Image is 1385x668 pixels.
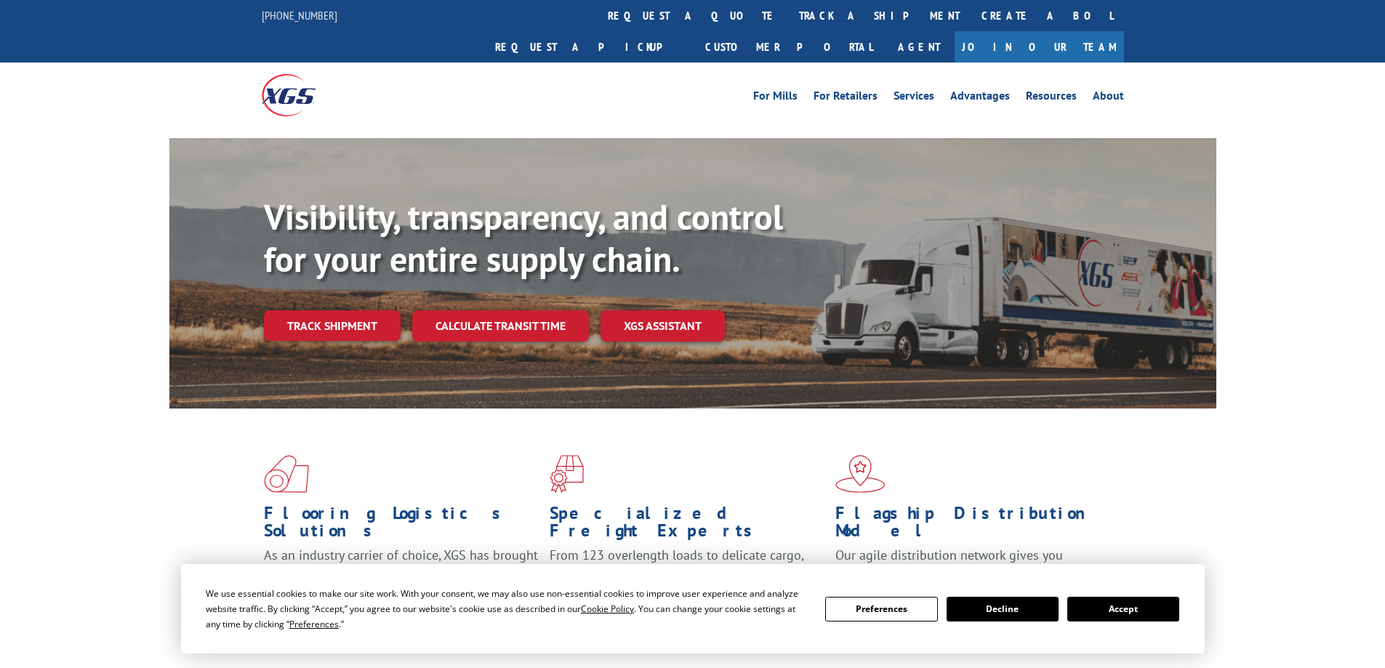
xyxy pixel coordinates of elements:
[1026,90,1077,106] a: Resources
[835,504,1110,547] h1: Flagship Distribution Model
[694,31,883,63] a: Customer Portal
[484,31,694,63] a: Request a pickup
[835,547,1103,581] span: Our agile distribution network gives you nationwide inventory management on demand.
[883,31,955,63] a: Agent
[550,504,824,547] h1: Specialized Freight Experts
[581,603,634,615] span: Cookie Policy
[550,455,584,493] img: xgs-icon-focused-on-flooring-red
[1093,90,1124,106] a: About
[206,586,808,632] div: We use essential cookies to make our site work. With your consent, we may also use non-essential ...
[262,8,337,23] a: [PHONE_NUMBER]
[264,310,401,341] a: Track shipment
[264,504,539,547] h1: Flooring Logistics Solutions
[955,31,1124,63] a: Join Our Team
[814,90,878,106] a: For Retailers
[264,194,783,281] b: Visibility, transparency, and control for your entire supply chain.
[1067,597,1179,621] button: Accept
[412,310,589,342] a: Calculate transit time
[264,455,309,493] img: xgs-icon-total-supply-chain-intelligence-red
[947,597,1059,621] button: Decline
[550,547,824,611] p: From 123 overlength loads to delicate cargo, our experienced staff knows the best way to move you...
[894,90,934,106] a: Services
[289,618,339,630] span: Preferences
[950,90,1010,106] a: Advantages
[264,547,538,598] span: As an industry carrier of choice, XGS has brought innovation and dedication to flooring logistics...
[753,90,798,106] a: For Mills
[601,310,725,342] a: XGS ASSISTANT
[835,455,886,493] img: xgs-icon-flagship-distribution-model-red
[181,564,1205,653] div: Cookie Consent Prompt
[825,597,937,621] button: Preferences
